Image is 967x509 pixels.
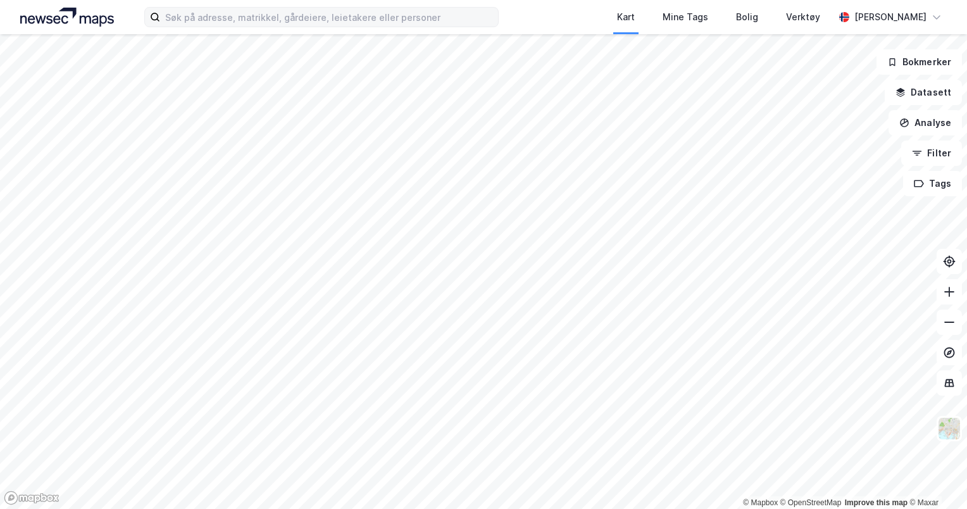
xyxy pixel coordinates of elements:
a: Mapbox homepage [4,491,59,505]
a: Mapbox [743,498,778,507]
div: Verktøy [786,9,820,25]
img: logo.a4113a55bc3d86da70a041830d287a7e.svg [20,8,114,27]
iframe: Chat Widget [904,448,967,509]
div: Mine Tags [663,9,708,25]
button: Tags [903,171,962,196]
input: Søk på adresse, matrikkel, gårdeiere, leietakere eller personer [160,8,498,27]
button: Filter [901,141,962,166]
div: [PERSON_NAME] [854,9,926,25]
a: Improve this map [845,498,908,507]
div: Bolig [736,9,758,25]
img: Z [937,417,961,441]
button: Datasett [885,80,962,105]
div: Kart [617,9,635,25]
button: Analyse [889,110,962,135]
button: Bokmerker [877,49,962,75]
a: OpenStreetMap [780,498,842,507]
